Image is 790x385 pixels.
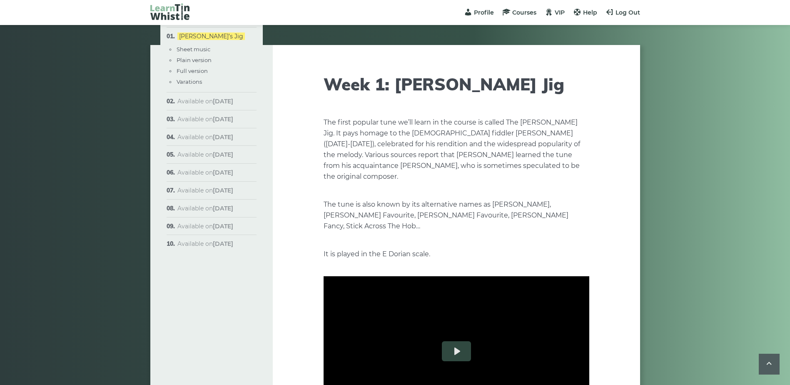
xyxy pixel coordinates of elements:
[213,222,233,230] strong: [DATE]
[555,9,565,16] span: VIP
[177,133,233,141] span: Available on
[606,9,640,16] a: Log Out
[177,222,233,230] span: Available on
[177,46,210,52] a: Sheet music
[583,9,597,16] span: Help
[324,117,589,182] p: The first popular tune we’ll learn in the course is called The [PERSON_NAME] Jig. It pays homage ...
[213,169,233,176] strong: [DATE]
[213,115,233,123] strong: [DATE]
[177,67,208,74] a: Full version
[324,199,589,232] p: The tune is also known by its alternative names as [PERSON_NAME], [PERSON_NAME] Favourite, [PERSO...
[177,187,233,194] span: Available on
[177,169,233,176] span: Available on
[177,78,202,85] a: Varations
[213,97,233,105] strong: [DATE]
[324,249,589,260] p: It is played in the E Dorian scale.
[177,97,233,105] span: Available on
[150,3,189,20] img: LearnTinWhistle.com
[616,9,640,16] span: Log Out
[177,240,233,247] span: Available on
[324,74,589,94] h1: Week 1: [PERSON_NAME] Jig
[213,151,233,158] strong: [DATE]
[502,9,536,16] a: Courses
[213,240,233,247] strong: [DATE]
[177,151,233,158] span: Available on
[573,9,597,16] a: Help
[177,205,233,212] span: Available on
[512,9,536,16] span: Courses
[545,9,565,16] a: VIP
[177,57,212,63] a: Plain version
[213,187,233,194] strong: [DATE]
[177,115,233,123] span: Available on
[213,133,233,141] strong: [DATE]
[177,32,245,40] a: [PERSON_NAME]’s Jig
[464,9,494,16] a: Profile
[474,9,494,16] span: Profile
[213,205,233,212] strong: [DATE]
